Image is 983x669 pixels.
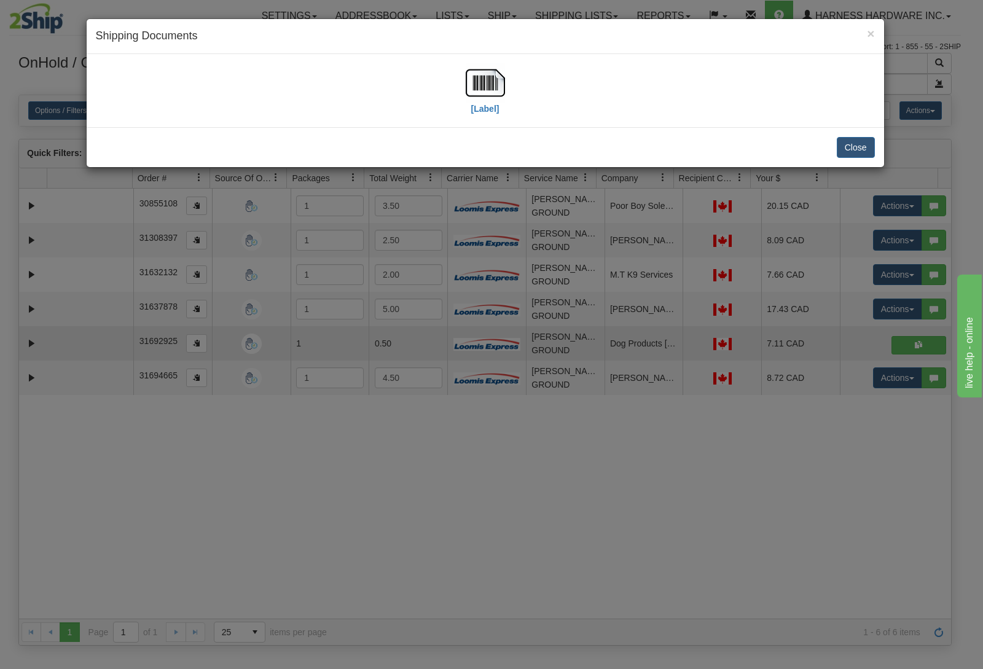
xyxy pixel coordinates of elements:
button: Close [867,27,874,40]
img: barcode.jpg [466,63,505,103]
div: live help - online [9,7,114,22]
iframe: chat widget [955,272,982,397]
h4: Shipping Documents [96,28,875,44]
button: Close [837,137,875,158]
a: [Label] [466,77,505,113]
span: × [867,26,874,41]
label: [Label] [471,103,499,115]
